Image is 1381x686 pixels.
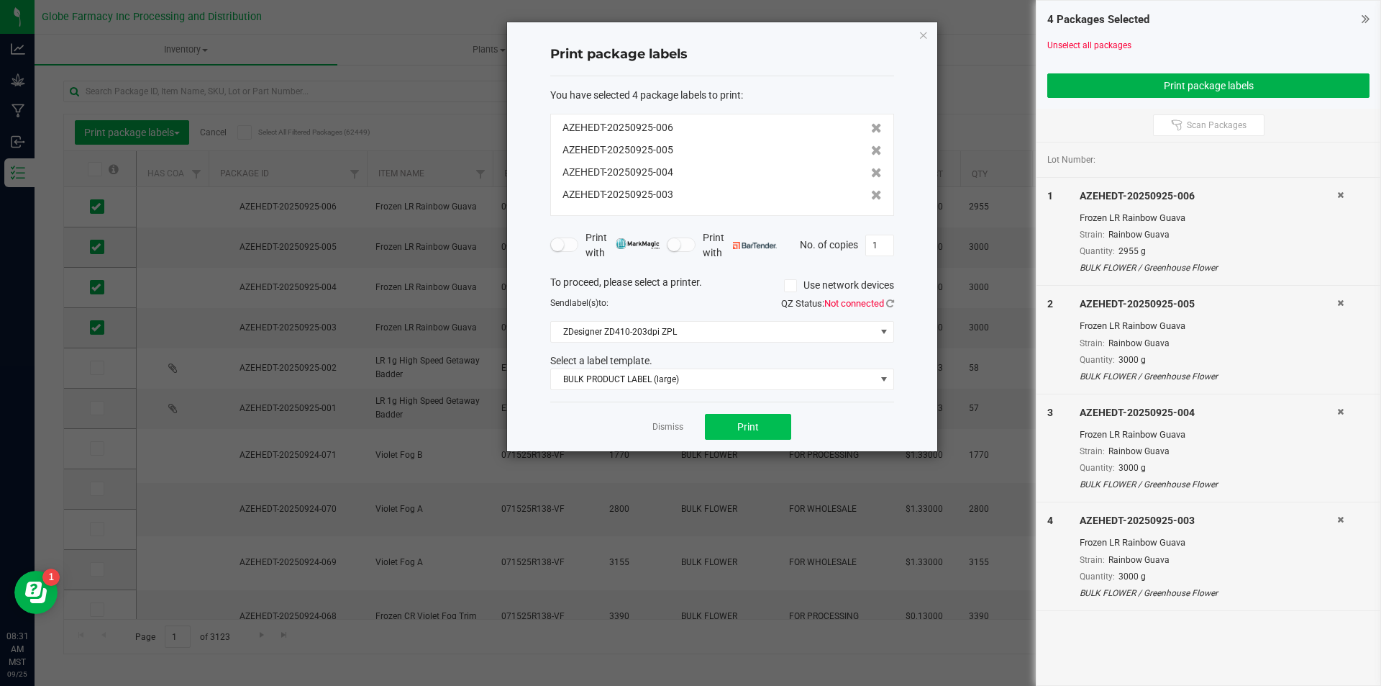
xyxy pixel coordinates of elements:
[1080,370,1337,383] div: BULK FLOWER / Greenhouse Flower
[703,230,777,261] span: Print with
[1187,119,1246,131] span: Scan Packages
[1080,246,1115,256] span: Quantity:
[562,120,673,135] span: AZEHEDT-20250925-006
[562,165,673,180] span: AZEHEDT-20250925-004
[539,275,905,297] div: To proceed, please select a printer.
[1080,230,1105,240] span: Strain:
[42,569,60,586] iframe: Resource center unread badge
[1047,73,1369,98] button: Print package labels
[616,238,660,249] img: mark_magic_cybra.png
[1080,319,1337,333] div: Frozen LR Rainbow Guava
[1047,40,1131,50] a: Unselect all packages
[562,143,673,158] span: AZEHEDT-20250925-005
[1080,297,1337,312] div: AZEHEDT-20250925-005
[1047,298,1053,310] span: 2
[1108,230,1170,240] span: Rainbow Guava
[1080,536,1337,550] div: Frozen LR Rainbow Guava
[1118,246,1146,256] span: 2955 g
[1047,153,1095,166] span: Lot Number:
[652,421,683,433] a: Dismiss
[1080,211,1337,225] div: Frozen LR Rainbow Guava
[1108,555,1170,565] span: Rainbow Guava
[1080,587,1337,600] div: BULK FLOWER / Greenhouse Flower
[1080,355,1115,365] span: Quantity:
[1080,513,1337,528] div: AZEHEDT-20250925-003
[550,88,894,103] div: :
[1108,338,1170,348] span: Rainbow Guava
[551,322,875,342] span: ZDesigner ZD410-203dpi ZPL
[1080,555,1105,565] span: Strain:
[1118,463,1146,473] span: 3000 g
[784,278,894,293] label: Use network devices
[570,298,598,308] span: label(s)
[1080,189,1337,204] div: AZEHEDT-20250925-006
[562,187,673,202] span: AZEHEDT-20250925-003
[1080,338,1105,348] span: Strain:
[1080,446,1105,456] span: Strain:
[1118,355,1146,365] span: 3000 g
[539,353,905,369] div: Select a label template.
[551,369,875,389] span: BULK PRODUCT LABEL (large)
[14,571,58,614] iframe: Resource center
[550,89,741,101] span: You have selected 4 package labels to print
[800,238,858,250] span: No. of copies
[1080,261,1337,274] div: BULK FLOWER / Greenhouse Flower
[1118,572,1146,582] span: 3000 g
[824,298,884,309] span: Not connected
[1047,190,1053,202] span: 1
[550,45,894,64] h4: Print package labels
[1047,407,1053,418] span: 3
[781,298,894,309] span: QZ Status:
[585,230,660,261] span: Print with
[1047,515,1053,526] span: 4
[1080,478,1337,491] div: BULK FLOWER / Greenhouse Flower
[737,421,759,433] span: Print
[705,414,791,440] button: Print
[1108,446,1170,456] span: Rainbow Guava
[1080,405,1337,420] div: AZEHEDT-20250925-004
[1080,428,1337,442] div: Frozen LR Rainbow Guava
[1080,463,1115,473] span: Quantity:
[1080,572,1115,582] span: Quantity:
[550,298,609,308] span: Send to:
[733,242,777,249] img: bartender.png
